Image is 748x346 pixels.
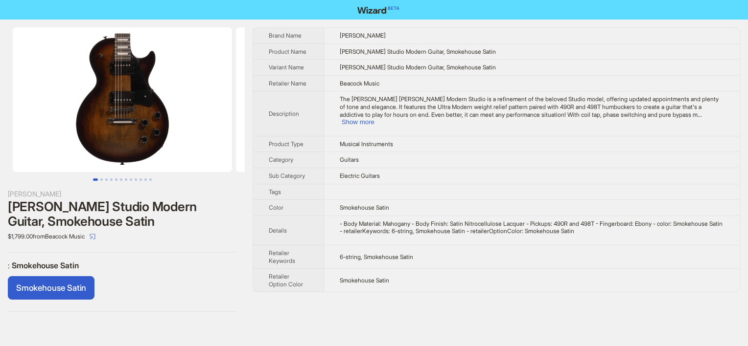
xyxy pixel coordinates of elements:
span: Guitars [340,156,359,163]
button: Go to slide 6 [120,178,122,181]
button: Go to slide 8 [130,178,132,181]
span: [PERSON_NAME] [340,32,386,39]
span: Smokehouse Satin [340,277,389,284]
span: Smokehouse Satin [16,283,86,293]
button: Go to slide 5 [115,178,117,181]
button: Go to slide 9 [135,178,137,181]
span: : [8,260,12,270]
button: Go to slide 1 [93,178,98,181]
span: Retailer Option Color [269,273,303,288]
span: [PERSON_NAME] Studio Modern Guitar, Smokehouse Satin [340,64,496,71]
span: Description [269,110,299,117]
span: Tags [269,188,281,195]
img: Les Paul Studio Modern Guitar, Smokehouse Satin Les Paul Studio Modern Guitar, Smokehouse Satin i... [236,27,455,172]
img: Les Paul Studio Modern Guitar, Smokehouse Satin Les Paul Studio Modern Guitar, Smokehouse Satin i... [13,27,232,172]
span: select [90,234,95,239]
button: Go to slide 2 [100,178,103,181]
button: Go to slide 7 [125,178,127,181]
div: The Gibson Les Paul Modern Studio is a refinement of the beloved Studio model, offering updated a... [340,95,724,126]
span: Musical Instruments [340,140,393,148]
span: Variant Name [269,64,304,71]
div: $1,799.00 from Beacock Music [8,229,237,244]
div: [PERSON_NAME] Studio Modern Guitar, Smokehouse Satin [8,199,237,229]
button: Go to slide 11 [144,178,147,181]
span: Smokehouse Satin [12,260,79,270]
span: Brand Name [269,32,302,39]
span: Smokehouse Satin [340,204,389,211]
span: Retailer Name [269,80,306,87]
span: Sub Category [269,172,305,179]
span: Category [269,156,293,163]
span: ... [698,111,702,118]
span: Product Type [269,140,304,148]
button: Go to slide 3 [105,178,108,181]
span: Beacock Music [340,80,379,87]
span: Retailer Keywords [269,249,295,264]
button: Go to slide 12 [149,178,152,181]
div: [PERSON_NAME] [8,189,237,199]
span: Product Name [269,48,306,55]
label: available [8,276,94,300]
span: Color [269,204,283,211]
span: Details [269,227,287,234]
button: Go to slide 4 [110,178,113,181]
button: Go to slide 10 [140,178,142,181]
span: The [PERSON_NAME] [PERSON_NAME] Modern Studio is a refinement of the beloved Studio model, offeri... [340,95,719,118]
span: 6-string, Smokehouse Satin [340,253,413,260]
button: Expand [342,118,374,126]
div: - Body Material: Mahogany - Body Finish: Satin Nitrocellulose Lacquer - Pickups: 490R and 498T - ... [340,220,724,235]
span: Electric Guitars [340,172,380,179]
span: [PERSON_NAME] Studio Modern Guitar, Smokehouse Satin [340,48,496,55]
